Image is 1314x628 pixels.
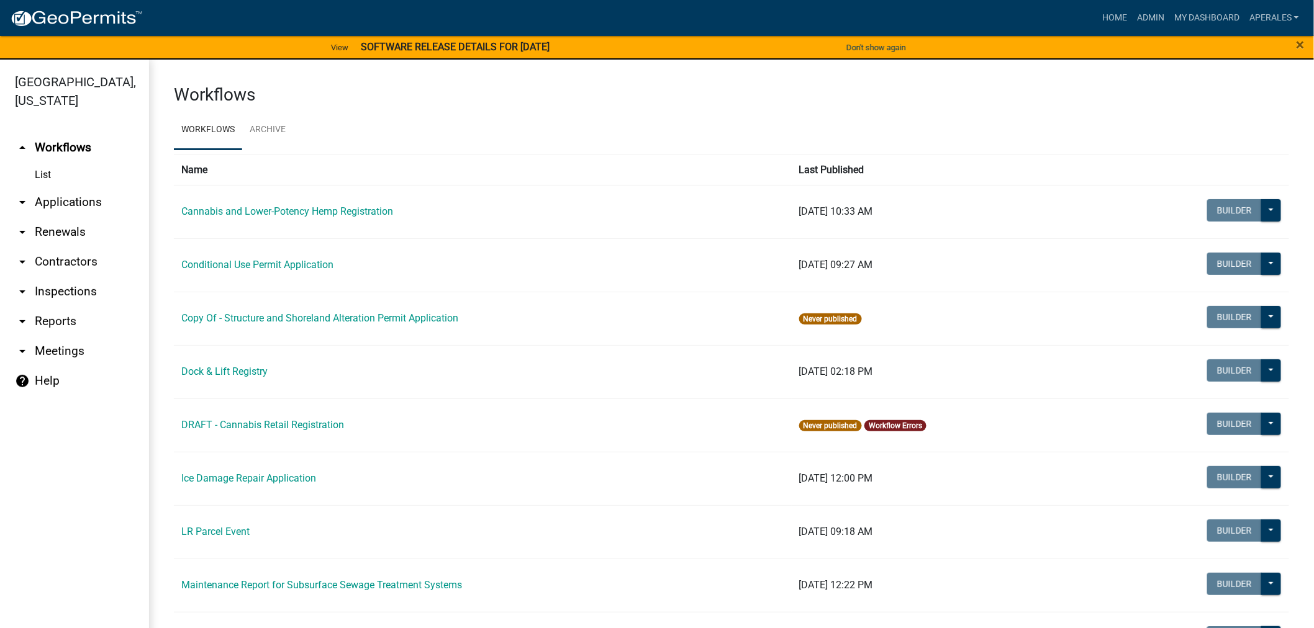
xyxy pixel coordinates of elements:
[1207,519,1262,542] button: Builder
[15,225,30,240] i: arrow_drop_down
[799,526,873,537] span: [DATE] 09:18 AM
[1297,37,1305,52] button: Close
[799,259,873,271] span: [DATE] 09:27 AM
[1132,6,1169,30] a: Admin
[1207,359,1262,382] button: Builder
[1097,6,1132,30] a: Home
[799,313,862,325] span: Never published
[15,140,30,155] i: arrow_drop_up
[174,84,1289,105] h3: Workflows
[1207,306,1262,328] button: Builder
[15,284,30,299] i: arrow_drop_down
[181,472,316,484] a: Ice Damage Repair Application
[799,472,873,484] span: [DATE] 12:00 PM
[15,344,30,359] i: arrow_drop_down
[1207,413,1262,435] button: Builder
[15,314,30,329] i: arrow_drop_down
[181,259,333,271] a: Conditional Use Permit Application
[174,110,242,150] a: Workflows
[361,41,550,53] strong: SOFTWARE RELEASE DETAILS FOR [DATE]
[1169,6,1244,30] a: My Dashboard
[181,312,458,324] a: Copy Of - Structure and Shoreland Alteration Permit Application
[799,579,873,591] span: [DATE] 12:22 PM
[1297,36,1305,53] span: ×
[869,421,922,430] a: Workflow Errors
[792,155,1105,185] th: Last Published
[1207,253,1262,275] button: Builder
[1207,573,1262,595] button: Builder
[799,366,873,377] span: [DATE] 02:18 PM
[841,37,911,58] button: Don't show again
[181,205,393,217] a: Cannabis and Lower-Potency Hemp Registration
[15,374,30,388] i: help
[1207,199,1262,222] button: Builder
[242,110,293,150] a: Archive
[181,419,344,431] a: DRAFT - Cannabis Retail Registration
[15,195,30,210] i: arrow_drop_down
[799,205,873,217] span: [DATE] 10:33 AM
[181,366,268,377] a: Dock & Lift Registry
[174,155,792,185] th: Name
[1244,6,1304,30] a: aperales
[181,526,250,537] a: LR Parcel Event
[181,579,462,591] a: Maintenance Report for Subsurface Sewage Treatment Systems
[799,420,862,431] span: Never published
[15,254,30,269] i: arrow_drop_down
[1207,466,1262,488] button: Builder
[326,37,353,58] a: View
